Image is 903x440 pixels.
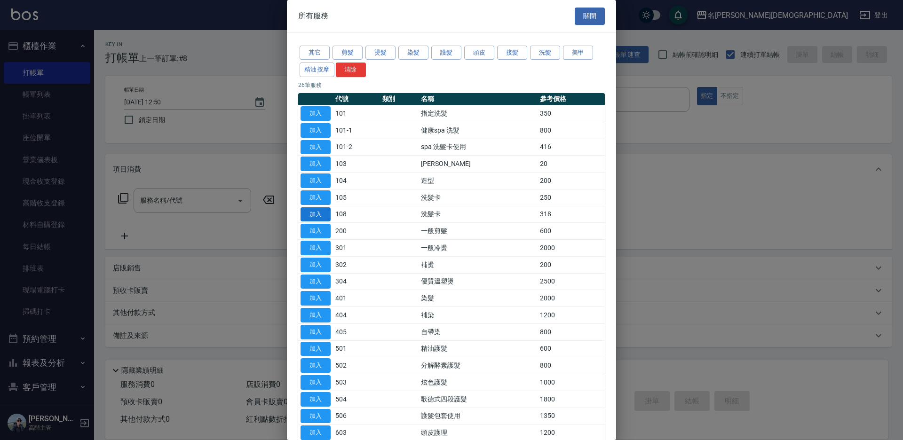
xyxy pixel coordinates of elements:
td: 304 [333,273,380,290]
button: 加入 [301,291,331,306]
td: 800 [538,122,605,139]
td: 302 [333,256,380,273]
button: 加入 [301,425,331,440]
td: 318 [538,206,605,223]
td: 800 [538,323,605,340]
button: 其它 [300,46,330,60]
th: 名稱 [419,93,538,105]
td: 250 [538,189,605,206]
span: 所有服務 [298,11,328,21]
button: 加入 [301,409,331,424]
td: 2500 [538,273,605,290]
p: 26 筆服務 [298,81,605,89]
td: 分解酵素護髮 [419,357,538,374]
td: 503 [333,374,380,391]
button: 加入 [301,190,331,205]
td: 600 [538,223,605,240]
td: 1000 [538,374,605,391]
button: 加入 [301,275,331,289]
td: 補染 [419,307,538,324]
td: 200 [538,173,605,189]
button: 洗髮 [530,46,560,60]
td: 1350 [538,408,605,424]
button: 美甲 [563,46,593,60]
button: 加入 [301,241,331,255]
button: 加入 [301,106,331,121]
td: 1200 [538,307,605,324]
td: 401 [333,290,380,307]
td: 自帶染 [419,323,538,340]
th: 類別 [380,93,419,105]
td: 501 [333,340,380,357]
button: 關閉 [575,8,605,25]
button: 加入 [301,123,331,138]
th: 代號 [333,93,380,105]
td: 1800 [538,391,605,408]
td: 404 [333,307,380,324]
td: 洗髮卡 [419,189,538,206]
button: 加入 [301,358,331,373]
button: 護髮 [431,46,461,60]
button: 清除 [336,63,366,77]
td: 補燙 [419,256,538,273]
td: 歌德式四段護髮 [419,391,538,408]
button: 加入 [301,173,331,188]
td: 800 [538,357,605,374]
button: 加入 [301,375,331,390]
button: 加入 [301,258,331,272]
td: 護髮包套使用 [419,408,538,424]
td: 染髮 [419,290,538,307]
td: 炫色護髮 [419,374,538,391]
button: 加入 [301,140,331,155]
td: 416 [538,139,605,156]
td: 200 [538,256,605,273]
button: 精油按摩 [300,63,334,77]
td: 301 [333,240,380,257]
td: 指定洗髮 [419,105,538,122]
td: 600 [538,340,605,357]
td: 200 [333,223,380,240]
button: 加入 [301,157,331,171]
td: 造型 [419,173,538,189]
button: 接髮 [497,46,527,60]
td: 504 [333,391,380,408]
button: 加入 [301,224,331,238]
td: 405 [333,323,380,340]
td: 2000 [538,290,605,307]
button: 燙髮 [365,46,396,60]
td: 350 [538,105,605,122]
td: 101-1 [333,122,380,139]
td: [PERSON_NAME] [419,156,538,173]
button: 加入 [301,325,331,339]
button: 加入 [301,308,331,322]
th: 參考價格 [538,93,605,105]
td: 108 [333,206,380,223]
td: 一般冷燙 [419,240,538,257]
button: 染髮 [398,46,428,60]
button: 加入 [301,207,331,222]
td: 20 [538,156,605,173]
td: 105 [333,189,380,206]
td: 502 [333,357,380,374]
button: 剪髮 [333,46,363,60]
td: spa 洗髮卡使用 [419,139,538,156]
td: 一般剪髮 [419,223,538,240]
button: 加入 [301,342,331,356]
td: 優質溫塑燙 [419,273,538,290]
td: 506 [333,408,380,424]
button: 頭皮 [464,46,494,60]
td: 精油護髮 [419,340,538,357]
td: 洗髮卡 [419,206,538,223]
td: 2000 [538,240,605,257]
button: 加入 [301,392,331,407]
td: 101 [333,105,380,122]
td: 健康spa 洗髮 [419,122,538,139]
td: 103 [333,156,380,173]
td: 101-2 [333,139,380,156]
td: 104 [333,173,380,189]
